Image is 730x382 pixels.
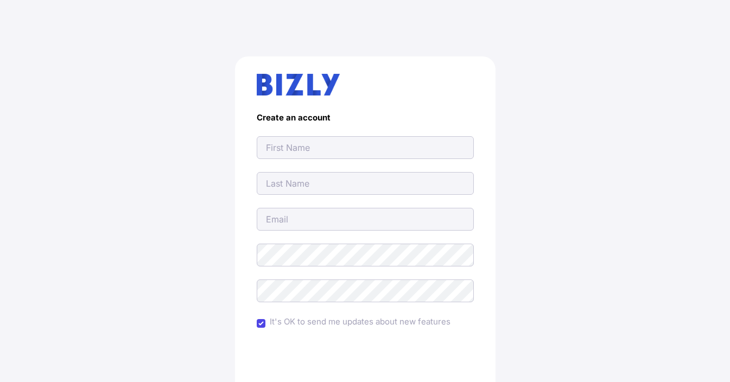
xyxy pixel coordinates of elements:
img: bizly_logo.svg [257,74,340,95]
label: It's OK to send me updates about new features [270,315,450,328]
input: Last Name [257,172,474,195]
input: Email [257,208,474,231]
input: First Name [257,136,474,159]
h4: Create an account [257,113,474,123]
